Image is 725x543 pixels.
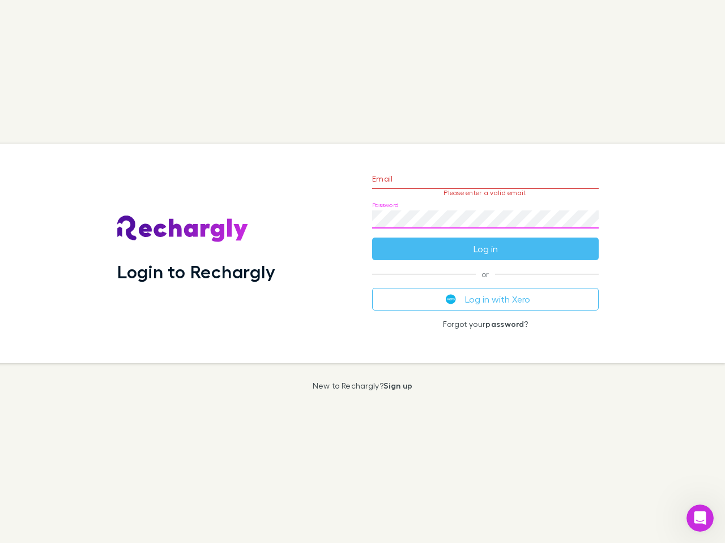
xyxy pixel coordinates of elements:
[372,238,599,260] button: Log in
[372,320,599,329] p: Forgot your ?
[372,288,599,311] button: Log in with Xero
[372,189,599,197] p: Please enter a valid email.
[372,201,399,209] label: Password
[117,216,249,243] img: Rechargly's Logo
[372,274,599,274] span: or
[117,261,275,282] h1: Login to Rechargly
[313,381,413,390] p: New to Rechargly?
[485,319,524,329] a: password
[383,381,412,390] a: Sign up
[686,505,714,532] iframe: Intercom live chat
[446,294,456,304] img: Xero's logo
